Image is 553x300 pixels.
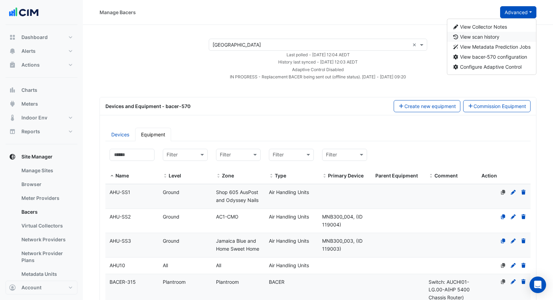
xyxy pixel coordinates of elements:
app-icon: Site Manager [9,153,16,160]
span: Account [21,284,41,291]
a: Edit [510,279,516,285]
span: AHU10 [110,262,125,268]
small: Adaptive Control Disabled [292,67,344,72]
a: Delete [521,279,527,285]
span: View bacer-570 configuration [460,54,527,60]
a: Equipment [135,128,171,141]
div: Advanced [447,19,537,75]
button: View Collector Notes [447,22,536,32]
button: Commission Equipment [463,100,531,112]
app-icon: Alerts [9,48,16,55]
button: View Metadata Prediction Jobs [447,42,536,52]
a: Virtual Collectors [16,219,77,233]
span: Charts [21,87,37,94]
span: Indoor Env [21,114,47,121]
a: Edit [510,238,516,244]
span: Reports [21,128,40,135]
button: View scan history [447,32,536,42]
span: Shop 605 AusPost and Odyssey Nails [216,189,259,203]
a: No favourites defined [500,262,506,268]
span: All [163,262,168,268]
a: Delete [521,214,527,220]
span: MNB300_004, (ID 119004) [322,214,363,228]
img: Company Logo [8,6,39,19]
button: Charts [6,83,77,97]
button: Indoor Env [6,111,77,125]
span: Zone [222,173,234,178]
a: Metadata Units [16,267,77,281]
small: IN PROGRESS - Replacement BACER being sent out (offline status). [DATE] [230,74,375,79]
a: Edit [510,214,516,220]
app-icon: Indoor Env [9,114,16,121]
span: Air Handling Units [269,214,309,220]
span: Air Handling Units [269,238,309,244]
a: Delete [521,238,527,244]
button: Advanced [500,6,536,18]
span: Air Handling Units [269,262,309,268]
small: Tue 07-Oct-2025 12:03 AEDT [278,59,358,65]
a: Browser [16,177,77,191]
app-icon: Reports [9,128,16,135]
span: Comment [429,173,433,179]
span: Comment [434,173,458,178]
button: Site Manager [6,150,77,164]
span: MNB300_003, (ID 119003) [322,238,363,252]
span: Type [275,173,286,178]
a: Bacers [16,205,77,219]
a: No primary device defined [500,189,506,195]
button: Actions [6,58,77,72]
span: Ground [163,214,179,220]
span: Ground [163,189,179,195]
span: Meters [21,100,38,107]
span: Level [169,173,181,178]
button: Create new equipment [394,100,460,112]
span: Level [163,173,168,179]
small: Tue 07-Oct-2025 12:04 AEDT [287,52,350,57]
div: Manage Bacers [100,9,136,16]
span: AHU-SS2 [110,214,131,220]
button: Configure Adaptive Control [447,62,536,72]
button: Dashboard [6,30,77,44]
span: Plantroom [216,279,239,285]
app-icon: Meters [9,100,16,107]
span: Parent Equipment [375,173,418,178]
span: Action [481,173,497,178]
a: Clone Equipment [500,214,506,220]
span: Name [115,173,129,178]
button: Alerts [6,44,77,58]
span: Jamaica Blue and Home Sweet Home [216,238,259,252]
div: Devices and Equipment - bacer-570 [101,103,390,110]
span: View scan history [460,34,499,40]
span: View Collector Notes [460,24,507,30]
button: Meters [6,97,77,111]
span: All [216,262,221,268]
span: BACER-315 [110,279,136,285]
a: No favourites defined [500,279,506,285]
button: Reports [6,125,77,138]
span: BACER [269,279,284,285]
app-icon: Dashboard [9,34,16,41]
a: Clone Equipment [500,238,506,244]
span: Ground [163,238,179,244]
span: Primary Device [322,173,327,179]
span: Configure Adaptive Control [460,64,522,70]
span: Zone [216,173,221,179]
a: Delete [521,189,527,195]
span: Site Manager [21,153,53,160]
span: View Metadata Prediction Jobs [460,44,531,50]
div: Open Intercom Messenger [529,277,546,293]
span: AHU-SS1 [110,189,130,195]
span: Clear [412,41,418,48]
span: Air Handling Units [269,189,309,195]
a: Delete [521,262,527,268]
span: AHU-SS3 [110,238,131,244]
a: Edit [510,262,516,268]
span: Primary Device [328,173,364,178]
app-icon: Actions [9,61,16,68]
span: Actions [21,61,40,68]
button: View bacer-570 configuration [447,52,536,62]
a: Edit [510,189,516,195]
a: Manage Sites [16,164,77,177]
small: - [DATE] 09:20 [377,74,406,79]
span: Alerts [21,48,36,55]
